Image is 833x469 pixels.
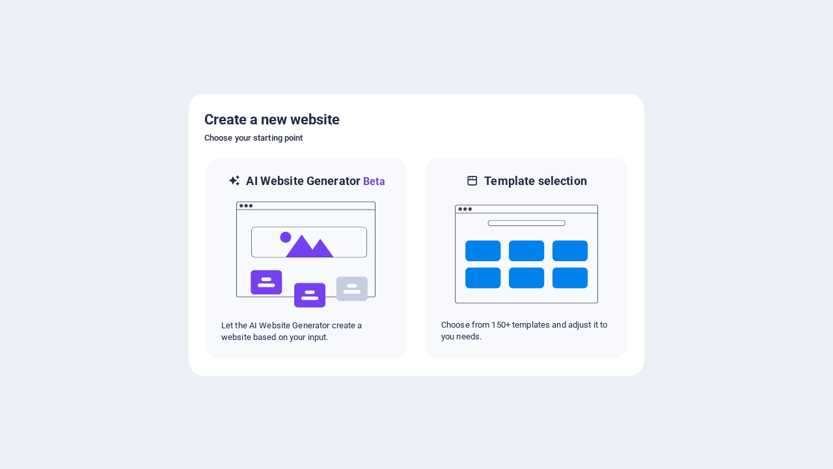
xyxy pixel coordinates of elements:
p: Let the AI Website Generator create a website based on your input. [221,320,392,343]
h6: AI Website Generator [246,173,385,190]
h6: Template selection [484,173,586,189]
img: ai [235,190,378,320]
p: Choose from 150+ templates and adjust it to you needs. [441,319,612,343]
div: Template selectionChoose from 150+ templates and adjust it to you needs. [424,156,629,360]
div: AI Website GeneratorBetaaiLet the AI Website Generator create a website based on your input. [204,156,409,360]
h6: Choose your starting point [204,130,629,146]
h5: Create a new website [204,109,629,130]
span: Beta [361,175,385,188]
